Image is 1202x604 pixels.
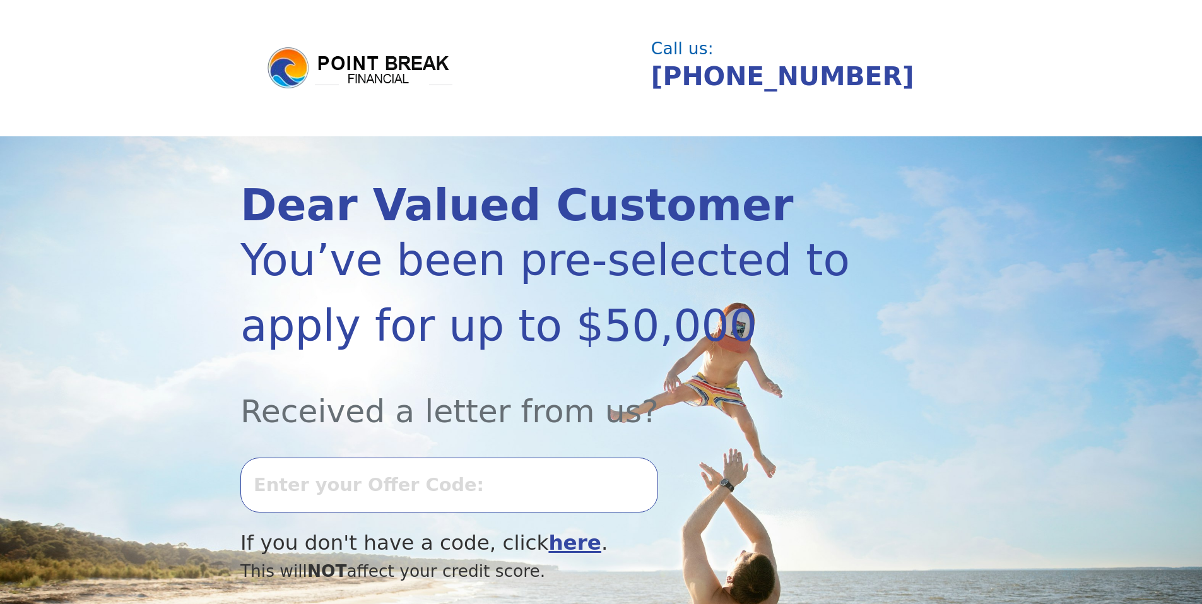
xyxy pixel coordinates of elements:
span: NOT [307,561,347,581]
div: Received a letter from us? [240,358,854,435]
img: logo.png [266,45,455,91]
div: This will affect your credit score. [240,559,854,584]
a: [PHONE_NUMBER] [651,61,914,92]
input: Enter your Offer Code: [240,458,658,512]
a: here [548,531,601,555]
div: Call us: [651,40,952,57]
div: If you don't have a code, click . [240,528,854,559]
div: You’ve been pre-selected to apply for up to $50,000 [240,227,854,358]
div: Dear Valued Customer [240,184,854,227]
